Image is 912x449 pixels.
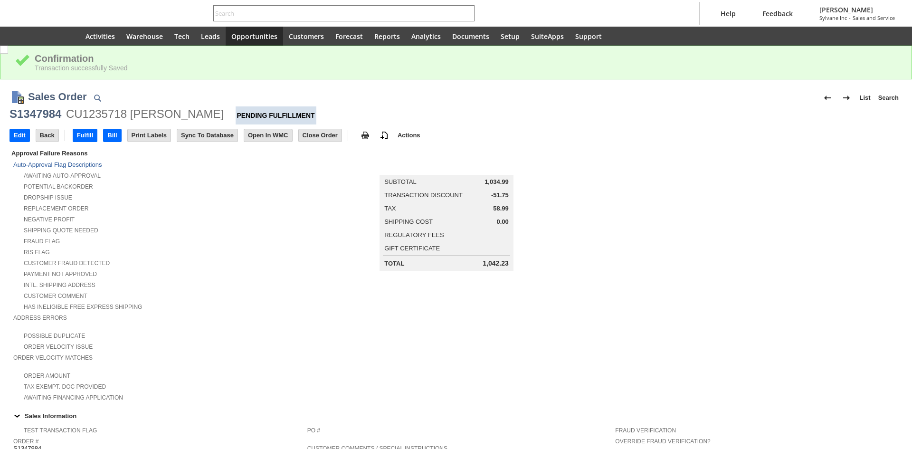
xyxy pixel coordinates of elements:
a: Awaiting Auto-Approval [24,172,101,179]
a: Analytics [406,27,446,46]
svg: Recent Records [17,30,28,42]
input: Back [36,129,58,142]
a: Transaction Discount [384,191,463,199]
span: 0.00 [496,218,508,226]
a: Customer Comment [24,293,87,299]
span: [PERSON_NAME] [819,5,895,14]
a: Tax Exempt. Doc Provided [24,383,106,390]
span: 1,042.23 [483,259,509,267]
span: Opportunities [231,32,277,41]
a: Reports [369,27,406,46]
span: Analytics [411,32,441,41]
span: Setup [501,32,520,41]
a: Search [874,90,902,105]
img: Previous [822,92,833,104]
span: -51.75 [491,191,509,199]
span: Activities [85,32,115,41]
img: print.svg [360,130,371,141]
a: Test Transaction Flag [24,427,97,434]
a: Customer Fraud Detected [24,260,110,267]
a: Potential Backorder [24,183,93,190]
a: Order # [13,438,38,445]
span: Help [721,9,736,18]
span: Support [575,32,602,41]
a: Home [57,27,80,46]
a: Possible Duplicate [24,333,85,339]
a: PO # [307,427,320,434]
span: Sales and Service [853,14,895,21]
div: S1347984 [9,106,61,122]
a: Actions [394,132,424,139]
input: Sync To Database [177,129,237,142]
a: Awaiting Financing Application [24,394,123,401]
a: Opportunities [226,27,283,46]
a: Customers [283,27,330,46]
div: Approval Failure Reasons [9,148,304,159]
a: List [856,90,874,105]
input: Fulfill [73,129,97,142]
a: Order Velocity Matches [13,354,93,361]
a: Auto-Approval Flag Descriptions [13,161,102,168]
input: Open In WMC [244,129,292,142]
a: Subtotal [384,178,416,185]
a: Warehouse [121,27,169,46]
a: Documents [446,27,495,46]
img: add-record.svg [379,130,390,141]
input: Bill [104,129,121,142]
span: Feedback [762,9,793,18]
img: Quick Find [92,92,103,104]
svg: Shortcuts [40,30,51,42]
a: Total [384,260,404,267]
a: Gift Certificate [384,245,440,252]
span: SuiteApps [531,32,564,41]
div: Shortcuts [34,27,57,46]
a: Has Ineligible Free Express Shipping [24,304,142,310]
input: Close Order [299,129,342,142]
span: Forecast [335,32,363,41]
a: Order Amount [24,373,70,379]
img: Next [841,92,852,104]
a: Order Velocity Issue [24,344,93,350]
h1: Sales Order [28,89,87,105]
div: Confirmation [35,53,897,64]
div: CU1235718 [PERSON_NAME] [66,106,224,122]
span: - [849,14,851,21]
a: Dropship Issue [24,194,72,201]
div: Sales Information [9,410,899,422]
span: Sylvane Inc [819,14,847,21]
div: Transaction successfully Saved [35,64,897,72]
input: Print Labels [128,129,171,142]
caption: Summary [380,160,513,175]
span: Reports [374,32,400,41]
a: Address Errors [13,315,67,321]
input: Edit [10,129,29,142]
a: Forecast [330,27,369,46]
span: Leads [201,32,220,41]
span: 1,034.99 [484,178,509,186]
a: Negative Profit [24,216,75,223]
span: Warehouse [126,32,163,41]
a: Shipping Cost [384,218,433,225]
a: RIS flag [24,249,50,256]
svg: Search [461,8,473,19]
a: Recent Records [11,27,34,46]
a: Tech [169,27,195,46]
a: Regulatory Fees [384,231,444,239]
input: Search [214,8,461,19]
a: Activities [80,27,121,46]
span: Tech [174,32,190,41]
a: Fraud Verification [615,427,676,434]
span: 58.99 [493,205,509,212]
a: Leads [195,27,226,46]
a: Payment not approved [24,271,97,277]
a: Override Fraud Verification? [615,438,710,445]
div: Pending Fulfillment [236,106,316,124]
svg: Home [63,30,74,42]
a: SuiteApps [525,27,570,46]
a: Replacement Order [24,205,88,212]
td: Sales Information [9,410,902,422]
a: Setup [495,27,525,46]
a: Support [570,27,608,46]
a: Tax [384,205,396,212]
span: Customers [289,32,324,41]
